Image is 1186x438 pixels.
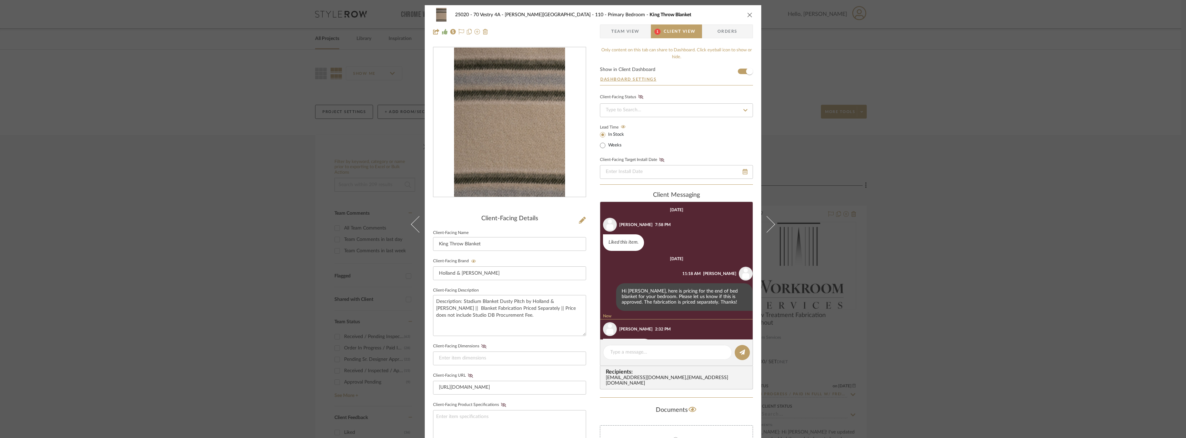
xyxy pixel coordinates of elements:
div: [PERSON_NAME] [703,271,736,277]
button: Dashboard Settings [600,76,657,82]
span: 25020 - 70 Vestry 4A - [PERSON_NAME][GEOGRAPHIC_DATA] [455,12,595,17]
span: Orders [710,24,745,38]
label: Client-Facing Description [433,289,479,292]
div: [PERSON_NAME] [619,326,653,332]
div: client Messaging [600,192,753,199]
label: Weeks [607,142,622,149]
div: [PERSON_NAME] [619,222,653,228]
input: Enter Client-Facing Brand [433,266,586,280]
div: Liked this item. [603,234,644,251]
label: Client-Facing Name [433,231,469,235]
span: Recipients: [606,369,750,375]
button: Client-Facing URL [466,373,475,378]
div: Approved this item. [603,339,653,355]
input: Enter item dimensions [433,352,586,365]
label: Client-Facing URL [433,373,475,378]
button: Client-Facing Dimensions [479,344,489,349]
span: Client View [664,24,695,38]
input: Type to Search… [600,103,753,117]
div: 7:58 PM [655,222,671,228]
button: close [747,12,753,18]
button: Lead Time [619,124,628,131]
div: 2:32 PM [655,326,671,332]
img: user_avatar.png [603,322,617,336]
div: Only content on this tab can share to Dashboard. Click eyeball icon to show or hide. [600,47,753,60]
div: 0 [433,48,586,197]
button: Client-Facing Product Specifications [499,403,508,407]
span: King Throw Blanket [650,12,691,17]
button: Client-Facing Brand [469,259,478,264]
span: 1 [654,29,661,35]
input: Enter Client-Facing Item Name [433,237,586,251]
img: 9e618772-3017-49e3-8b76-f7301cfe58e0_48x40.jpg [433,8,450,22]
img: user_avatar.png [739,267,753,281]
mat-radio-group: Select item type [600,130,635,150]
div: Documents [600,405,753,416]
button: Client-Facing Target Install Date [657,157,666,162]
label: In Stock [607,132,624,138]
label: Client-Facing Target Install Date [600,157,666,162]
img: 9e618772-3017-49e3-8b76-f7301cfe58e0_436x436.jpg [454,48,565,197]
span: 110 - Primary Bedroom [595,12,650,17]
img: user_avatar.png [603,218,617,232]
input: Enter Install Date [600,165,753,179]
div: [DATE] [670,256,683,261]
div: Client-Facing Details [433,215,586,223]
div: [DATE] [670,207,683,212]
div: New [600,314,755,319]
div: Hi [PERSON_NAME], here is pricing for the end of bed blanket for your bedroom. Please let us know... [616,283,753,311]
input: Enter item URL [433,381,586,395]
label: Client-Facing Dimensions [433,344,489,349]
div: 11:18 AM [682,271,701,277]
label: Client-Facing Product Specifications [433,403,508,407]
div: [EMAIL_ADDRESS][DOMAIN_NAME] , [EMAIL_ADDRESS][DOMAIN_NAME] [606,375,750,386]
span: Team View [611,24,640,38]
label: Client-Facing Brand [433,259,478,264]
div: Client-Facing Status [600,94,645,101]
img: Remove from project [483,29,488,34]
label: Lead Time [600,124,635,130]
